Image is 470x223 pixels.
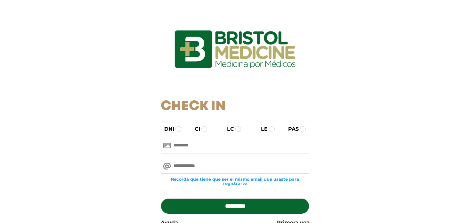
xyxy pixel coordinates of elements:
img: logo_ingresarbristol.jpg [149,8,321,91]
label: PAS [282,125,299,133]
h1: Check In [161,99,310,115]
label: LE [255,125,268,133]
label: CI [189,125,200,133]
label: DNI [158,125,174,133]
label: LC [221,125,234,133]
small: Recordá que tiene que ser el mismo email que usaste para registrarte [161,177,310,186]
